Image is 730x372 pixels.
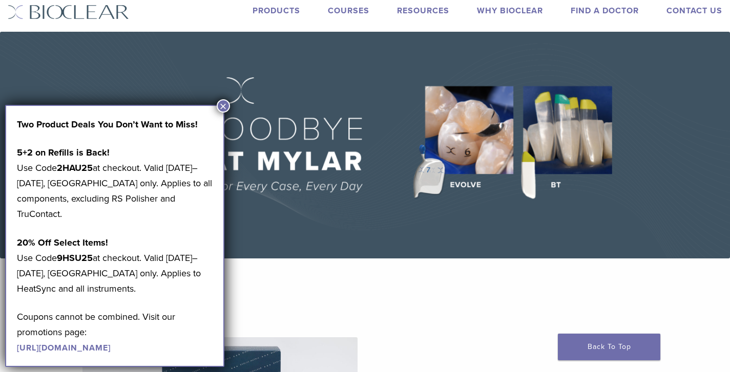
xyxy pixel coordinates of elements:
a: Resources [397,6,449,16]
button: Close [217,99,230,113]
a: Courses [328,6,369,16]
p: Use Code at checkout. Valid [DATE]–[DATE], [GEOGRAPHIC_DATA] only. Applies to HeatSync and all in... [17,235,213,296]
a: [URL][DOMAIN_NAME] [17,343,111,353]
strong: Two Product Deals You Don’t Want to Miss! [17,119,198,130]
strong: 2HAU25 [57,162,93,173]
strong: 20% Off Select Items! [17,237,108,248]
p: Coupons cannot be combined. Visit our promotions page: [17,309,213,355]
img: Bioclear [8,5,129,19]
strong: 5+2 on Refills is Back! [17,147,110,158]
p: Use Code at checkout. Valid [DATE]–[DATE], [GEOGRAPHIC_DATA] only. Applies to all components, exc... [17,145,213,222]
a: Why Bioclear [477,6,543,16]
a: Contact Us [666,6,722,16]
strong: 9HSU25 [57,252,93,264]
a: Back To Top [558,334,660,360]
a: Find A Doctor [571,6,639,16]
a: Products [253,6,300,16]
